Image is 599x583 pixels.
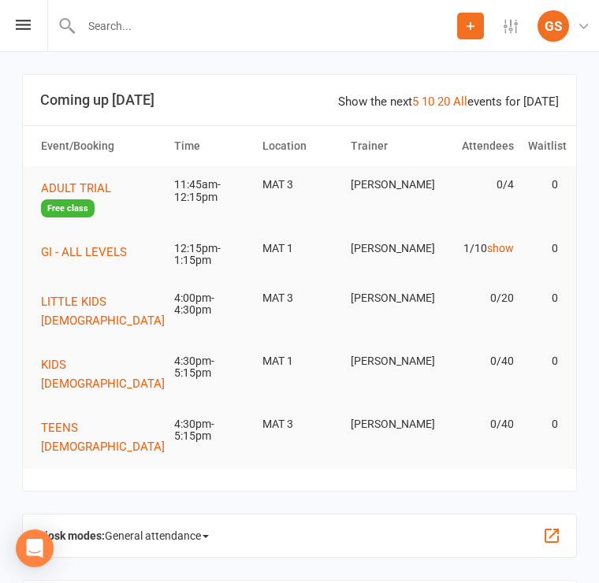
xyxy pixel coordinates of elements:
th: Trainer [344,126,432,166]
td: 0 [521,343,565,380]
td: [PERSON_NAME] [344,280,432,317]
span: ADULT TRIAL [41,181,111,195]
td: [PERSON_NAME] [344,166,432,203]
div: GS [538,10,569,42]
td: [PERSON_NAME] [344,343,432,380]
div: Show the next events for [DATE] [338,92,559,111]
button: LITTLE KIDS [DEMOGRAPHIC_DATA] [41,292,176,330]
td: 0 [521,166,565,203]
th: Event/Booking [34,126,167,166]
button: GI - ALL LEVELS [41,243,138,262]
a: 20 [437,95,450,109]
th: Waitlist [521,126,565,166]
td: 12:15pm-1:15pm [167,230,255,280]
th: Location [255,126,344,166]
strong: Kiosk modes: [38,529,105,542]
td: 1/10 [432,230,520,267]
a: All [453,95,467,109]
span: TEENS [DEMOGRAPHIC_DATA] [41,421,165,454]
td: 0 [521,280,565,317]
td: 4:30pm-5:15pm [167,406,255,455]
td: MAT 3 [255,166,344,203]
td: 0/4 [432,166,520,203]
span: LITTLE KIDS [DEMOGRAPHIC_DATA] [41,295,165,328]
button: TEENS [DEMOGRAPHIC_DATA] [41,418,176,456]
td: 0/40 [432,406,520,443]
button: KIDS [DEMOGRAPHIC_DATA] [41,355,176,393]
th: Time [167,126,255,166]
td: 0/20 [432,280,520,317]
span: KIDS [DEMOGRAPHIC_DATA] [41,358,165,391]
span: Free class [41,199,95,217]
td: MAT 1 [255,230,344,267]
td: MAT 1 [255,343,344,380]
td: [PERSON_NAME] [344,406,432,443]
td: 0 [521,230,565,267]
a: 10 [422,95,434,109]
a: show [487,242,514,254]
td: 4:30pm-5:15pm [167,343,255,392]
a: 5 [412,95,419,109]
span: General attendance [105,523,209,548]
td: MAT 3 [255,280,344,317]
td: 0/40 [432,343,520,380]
td: 0 [521,406,565,443]
div: Open Intercom Messenger [16,529,54,567]
button: ADULT TRIALFree class [41,179,160,217]
td: [PERSON_NAME] [344,230,432,267]
span: GI - ALL LEVELS [41,245,127,259]
td: MAT 3 [255,406,344,443]
td: 4:00pm-4:30pm [167,280,255,329]
td: 11:45am-12:15pm [167,166,255,216]
input: Search... [76,15,457,37]
h3: Coming up [DATE] [40,92,559,108]
th: Attendees [432,126,520,166]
